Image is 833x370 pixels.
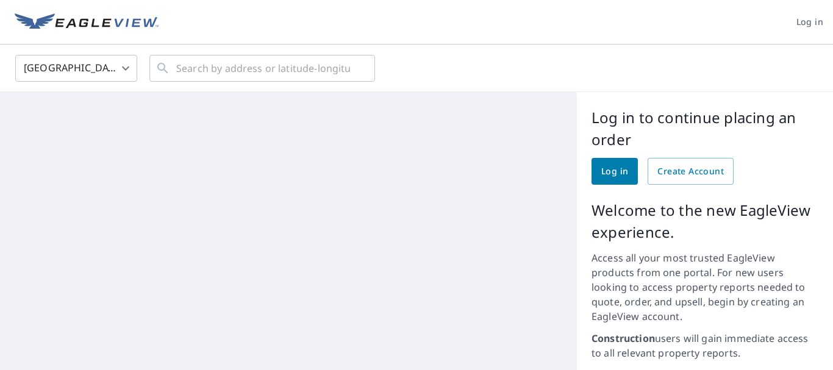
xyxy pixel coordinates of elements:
[15,51,137,85] div: [GEOGRAPHIC_DATA]
[15,13,159,32] img: EV Logo
[592,331,818,360] p: users will gain immediate access to all relevant property reports.
[592,199,818,243] p: Welcome to the new EagleView experience.
[657,164,724,179] span: Create Account
[592,251,818,324] p: Access all your most trusted EagleView products from one portal. For new users looking to access ...
[601,164,628,179] span: Log in
[592,158,638,185] a: Log in
[592,332,655,345] strong: Construction
[796,15,823,30] span: Log in
[648,158,734,185] a: Create Account
[592,107,818,151] p: Log in to continue placing an order
[176,51,350,85] input: Search by address or latitude-longitude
